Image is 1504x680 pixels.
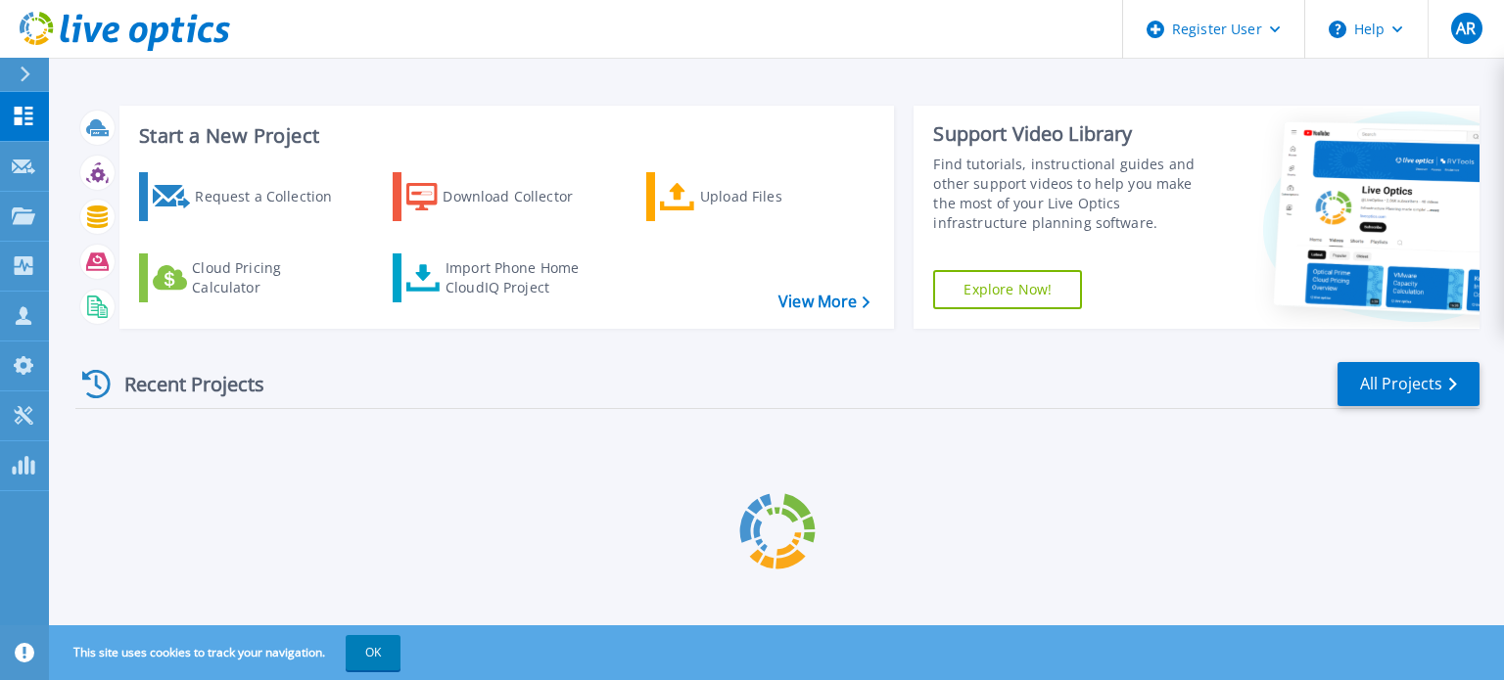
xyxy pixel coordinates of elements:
[933,155,1217,233] div: Find tutorials, instructional guides and other support videos to help you make the most of your L...
[933,121,1217,147] div: Support Video Library
[443,177,599,216] div: Download Collector
[446,258,598,297] div: Import Phone Home CloudIQ Project
[139,125,869,147] h3: Start a New Project
[346,635,400,670] button: OK
[933,270,1082,309] a: Explore Now!
[192,258,349,297] div: Cloud Pricing Calculator
[1338,362,1480,406] a: All Projects
[195,177,352,216] div: Request a Collection
[1456,21,1476,36] span: AR
[139,172,357,221] a: Request a Collection
[700,177,857,216] div: Upload Files
[778,293,869,311] a: View More
[54,635,400,670] span: This site uses cookies to track your navigation.
[393,172,611,221] a: Download Collector
[139,253,357,302] a: Cloud Pricing Calculator
[75,360,291,408] div: Recent Projects
[646,172,865,221] a: Upload Files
